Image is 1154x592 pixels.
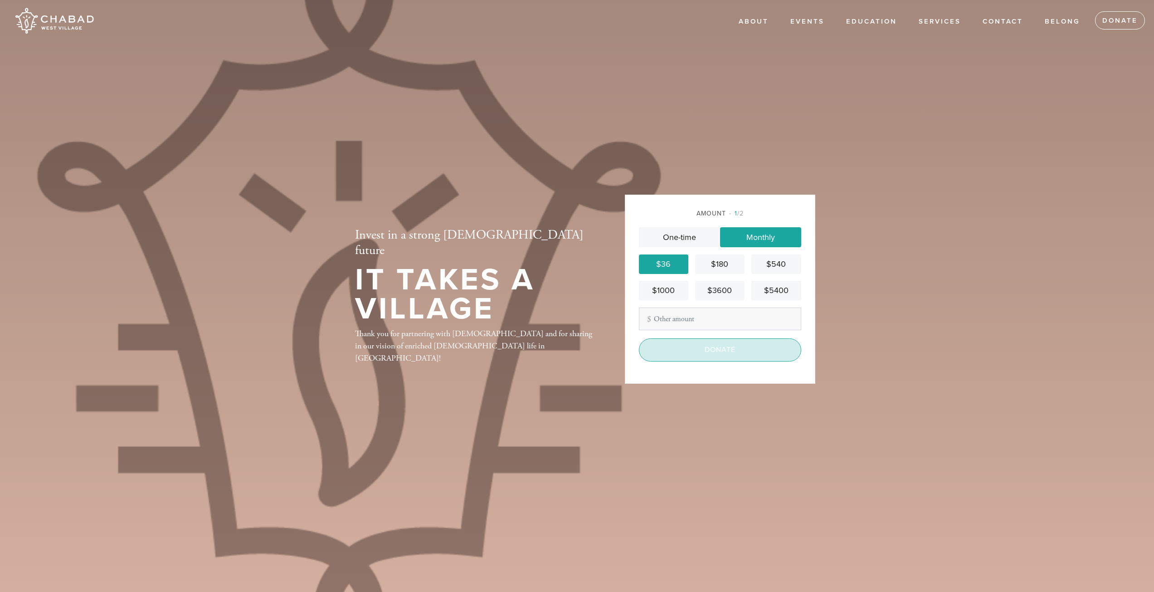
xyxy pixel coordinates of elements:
[1038,13,1087,30] a: Belong
[976,13,1030,30] a: Contact
[784,13,831,30] a: Events
[14,5,95,37] img: Chabad%20West%20Village.png
[355,265,595,324] h1: It Takes a Village
[355,228,595,258] h2: Invest in a strong [DEMOGRAPHIC_DATA] future
[751,281,801,300] a: $5400
[639,281,688,300] a: $1000
[639,308,801,330] input: Other amount
[355,328,595,364] div: Thank you for partnering with [DEMOGRAPHIC_DATA] and for sharing in our vision of enriched [DEMOG...
[751,254,801,274] a: $540
[1095,11,1145,29] a: Donate
[639,254,688,274] a: $36
[839,13,904,30] a: EDUCATION
[639,227,720,247] a: One-time
[695,254,745,274] a: $180
[735,210,737,217] span: 1
[755,284,797,297] div: $5400
[643,258,685,270] div: $36
[912,13,968,30] a: Services
[732,13,775,30] a: About
[699,284,741,297] div: $3600
[695,281,745,300] a: $3600
[699,258,741,270] div: $180
[639,338,801,361] input: Donate
[720,227,801,247] a: Monthly
[643,284,685,297] div: $1000
[639,209,801,218] div: Amount
[755,258,797,270] div: $540
[729,210,744,217] span: /2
